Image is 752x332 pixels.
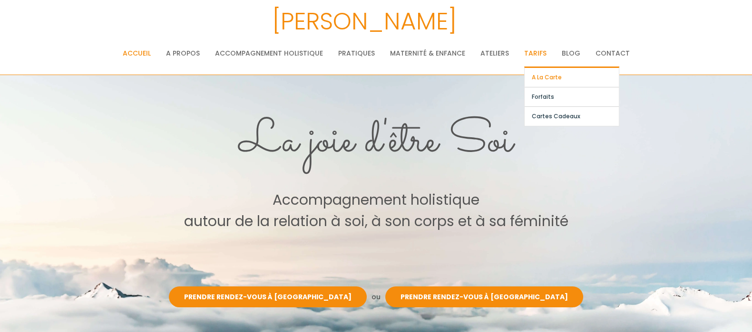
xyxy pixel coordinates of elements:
a: Forfaits [525,87,619,106]
a: Prendre rendez-vous à [GEOGRAPHIC_DATA] [385,286,583,307]
a: A la carte [525,68,619,87]
h3: [PERSON_NAME] [26,2,702,40]
div: ou [367,291,385,303]
a: Ateliers [480,44,509,63]
a: A propos [166,44,200,63]
a: Blog [562,44,580,63]
a: Prendre rendez-vous à [GEOGRAPHIC_DATA] [169,286,367,307]
a: Pratiques [338,44,375,63]
a: Tarifs [524,44,547,63]
a: Maternité & Enfance [390,44,465,63]
a: Cartes cadeaux [525,107,619,126]
a: Contact [596,44,630,63]
a: Accompagnement holistique [215,44,323,63]
a: Accueil [123,44,151,63]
